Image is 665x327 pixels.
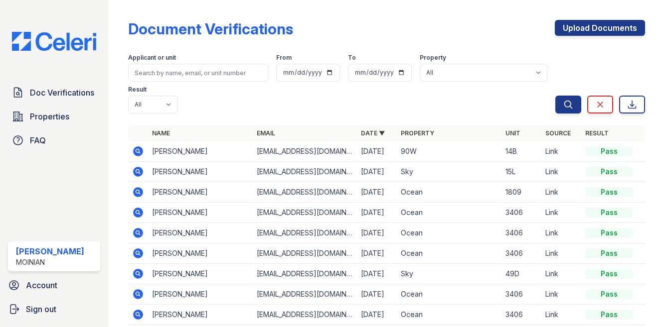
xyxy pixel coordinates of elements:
td: Link [541,264,581,284]
td: [PERSON_NAME] [148,203,253,223]
label: From [276,54,292,62]
div: Pass [585,167,633,177]
div: Pass [585,228,633,238]
div: Pass [585,208,633,218]
div: Moinian [16,257,84,267]
div: Pass [585,289,633,299]
label: Property [420,54,446,62]
a: Doc Verifications [8,83,100,103]
td: 14B [501,141,541,162]
td: 90W [397,141,501,162]
span: Sign out [26,303,56,315]
td: [PERSON_NAME] [148,182,253,203]
td: [DATE] [357,162,397,182]
label: Applicant or unit [128,54,176,62]
a: Name [152,129,170,137]
input: Search by name, email, or unit number [128,64,268,82]
a: Upload Documents [555,20,645,36]
td: [EMAIL_ADDRESS][DOMAIN_NAME] [253,305,357,325]
a: Unit [505,129,520,137]
td: Link [541,305,581,325]
a: Properties [8,107,100,126]
td: Ocean [397,305,501,325]
td: [PERSON_NAME] [148,284,253,305]
div: [PERSON_NAME] [16,245,84,257]
td: Link [541,162,581,182]
td: 3406 [501,223,541,243]
td: Ocean [397,223,501,243]
td: [EMAIL_ADDRESS][DOMAIN_NAME] [253,182,357,203]
td: [EMAIL_ADDRESS][DOMAIN_NAME] [253,203,357,223]
div: Pass [585,146,633,156]
div: Pass [585,248,633,258]
a: Account [4,275,104,295]
td: Sky [397,162,501,182]
td: [EMAIL_ADDRESS][DOMAIN_NAME] [253,243,357,264]
label: Result [128,86,147,94]
a: Date ▼ [361,129,385,137]
td: Link [541,223,581,243]
a: Property [401,129,434,137]
td: 15L [501,162,541,182]
td: 3406 [501,305,541,325]
td: Sky [397,264,501,284]
span: Doc Verifications [30,87,94,99]
td: [EMAIL_ADDRESS][DOMAIN_NAME] [253,284,357,305]
td: Link [541,182,581,203]
div: Pass [585,187,633,197]
div: Pass [585,310,633,320]
label: To [348,54,356,62]
td: [PERSON_NAME] [148,141,253,162]
td: 1809 [501,182,541,203]
iframe: chat widget [623,287,655,317]
td: [DATE] [357,141,397,162]
div: Pass [585,269,633,279]
a: Email [257,129,275,137]
td: Ocean [397,243,501,264]
td: [DATE] [357,264,397,284]
td: [EMAIL_ADDRESS][DOMAIN_NAME] [253,162,357,182]
span: Properties [30,110,69,122]
img: CE_Logo_Blue-a8612792a0a2168367f1c8372b55b34899dd931a85d93a1a3d3e32e68fde9ad4.png [4,32,104,51]
td: [DATE] [357,243,397,264]
td: [DATE] [357,203,397,223]
a: Source [545,129,571,137]
td: Link [541,243,581,264]
a: Sign out [4,299,104,319]
td: 3406 [501,243,541,264]
td: [DATE] [357,305,397,325]
span: FAQ [30,134,46,146]
td: [EMAIL_ADDRESS][DOMAIN_NAME] [253,141,357,162]
td: Ocean [397,182,501,203]
a: Result [585,129,609,137]
td: [PERSON_NAME] [148,264,253,284]
td: [PERSON_NAME] [148,223,253,243]
td: [EMAIL_ADDRESS][DOMAIN_NAME] [253,264,357,284]
td: Link [541,284,581,305]
td: [EMAIL_ADDRESS][DOMAIN_NAME] [253,223,357,243]
td: Ocean [397,203,501,223]
td: [PERSON_NAME] [148,162,253,182]
span: Account [26,279,57,291]
td: Link [541,141,581,162]
td: [DATE] [357,284,397,305]
td: 3406 [501,203,541,223]
td: [PERSON_NAME] [148,305,253,325]
td: 49D [501,264,541,284]
td: [PERSON_NAME] [148,243,253,264]
td: 3406 [501,284,541,305]
a: FAQ [8,130,100,150]
div: Document Verifications [128,20,293,38]
td: [DATE] [357,182,397,203]
td: [DATE] [357,223,397,243]
td: Link [541,203,581,223]
td: Ocean [397,284,501,305]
